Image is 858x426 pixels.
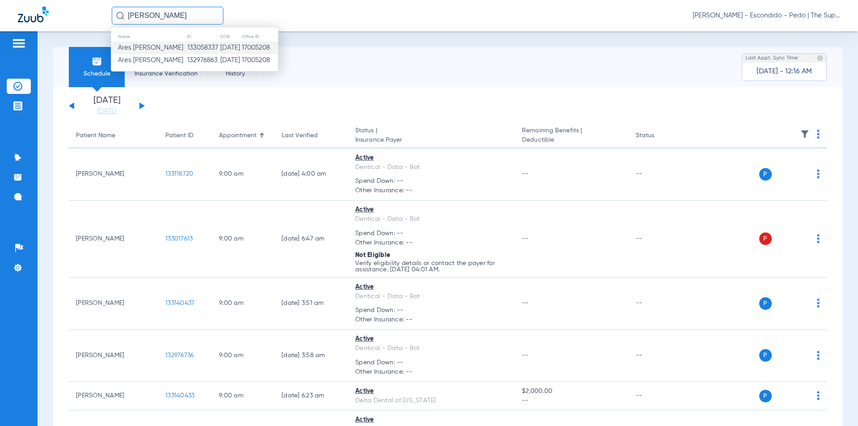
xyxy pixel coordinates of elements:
[274,330,348,382] td: [DATE] 3:58 AM
[522,387,621,396] span: $2,000.00
[219,131,267,140] div: Appointment
[187,32,220,42] th: ID
[759,349,772,362] span: P
[355,205,508,215] div: Active
[241,54,278,67] td: 17005208
[92,56,102,67] img: Schedule
[214,69,257,78] span: History
[241,42,278,54] td: 17005208
[165,171,193,177] span: 133118720
[348,123,515,148] th: Status |
[759,168,772,181] span: P
[220,54,241,67] td: [DATE]
[241,32,278,42] th: Office ID
[355,135,508,145] span: Insurance Payer
[355,153,508,163] div: Active
[80,96,134,116] li: [DATE]
[522,300,529,306] span: --
[355,260,508,273] p: Verify eligibility details or contact the payer for assistance. [DATE] 04:01 AM.
[274,278,348,330] td: [DATE] 3:51 AM
[18,7,49,22] img: Zuub Logo
[817,351,820,360] img: group-dot-blue.svg
[165,131,193,140] div: Patient ID
[131,69,201,78] span: Insurance Verification
[118,57,183,63] span: Ares [PERSON_NAME]
[629,123,689,148] th: Status
[274,382,348,410] td: [DATE] 6:23 AM
[355,186,508,195] span: Other Insurance: --
[165,300,194,306] span: 133140437
[282,131,318,140] div: Last Verified
[355,315,508,325] span: Other Insurance: --
[355,283,508,292] div: Active
[355,215,508,224] div: Dentical - Data - Bot
[629,148,689,201] td: --
[69,330,158,382] td: [PERSON_NAME]
[522,352,529,359] span: --
[522,396,621,405] span: --
[274,201,348,278] td: [DATE] 6:47 AM
[745,54,799,63] span: Last Appt. Sync Time:
[355,252,390,258] span: Not Eligible
[813,383,858,426] iframe: Chat Widget
[355,387,508,396] div: Active
[12,38,26,49] img: hamburger-icon
[355,292,508,301] div: Dentical - Data - Bot
[355,229,508,238] span: Spend Down: --
[355,358,508,367] span: Spend Down: --
[757,67,812,76] span: [DATE] - 12:16 AM
[629,382,689,410] td: --
[80,107,134,116] a: [DATE]
[111,32,187,42] th: Name
[355,177,508,186] span: Spend Down: --
[515,123,628,148] th: Remaining Benefits |
[355,163,508,172] div: Dentical - Data - Bot
[212,148,274,201] td: 9:00 AM
[629,330,689,382] td: --
[69,278,158,330] td: [PERSON_NAME]
[212,278,274,330] td: 9:00 AM
[355,344,508,353] div: Dentical - Data - Bot
[274,148,348,201] td: [DATE] 4:00 AM
[165,131,205,140] div: Patient ID
[759,297,772,310] span: P
[355,238,508,248] span: Other Insurance: --
[522,236,529,242] span: --
[817,234,820,243] img: group-dot-blue.svg
[187,54,220,67] td: 132976863
[355,367,508,377] span: Other Insurance: --
[817,299,820,308] img: group-dot-blue.svg
[522,171,529,177] span: --
[116,12,124,20] img: Search Icon
[212,330,274,382] td: 9:00 AM
[220,42,241,54] td: [DATE]
[165,236,193,242] span: 133017613
[69,201,158,278] td: [PERSON_NAME]
[817,169,820,178] img: group-dot-blue.svg
[76,131,115,140] div: Patient Name
[355,415,508,425] div: Active
[76,69,118,78] span: Schedule
[69,148,158,201] td: [PERSON_NAME]
[817,130,820,139] img: group-dot-blue.svg
[69,382,158,410] td: [PERSON_NAME]
[118,44,183,51] span: Ares [PERSON_NAME]
[212,201,274,278] td: 9:00 AM
[219,131,257,140] div: Appointment
[165,392,194,399] span: 133140433
[629,278,689,330] td: --
[76,131,151,140] div: Patient Name
[759,232,772,245] span: P
[629,201,689,278] td: --
[800,130,809,139] img: filter.svg
[187,42,220,54] td: 133058337
[282,131,341,140] div: Last Verified
[355,334,508,344] div: Active
[212,382,274,410] td: 9:00 AM
[693,11,840,20] span: [PERSON_NAME] - Escondido - Pedo | The Super Dentists
[355,396,508,405] div: Delta Dental of [US_STATE]
[817,55,823,61] img: last sync help info
[522,135,621,145] span: Deductible
[355,306,508,315] span: Spend Down: --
